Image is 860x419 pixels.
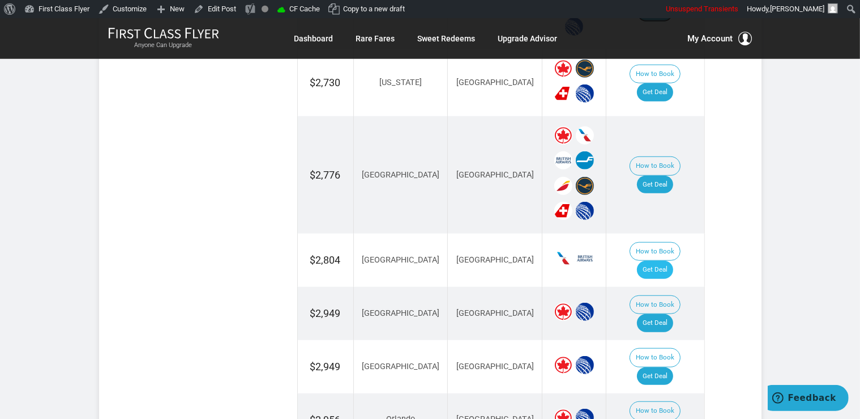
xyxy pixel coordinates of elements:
[576,126,594,145] span: American Airlines
[688,32,733,45] span: My Account
[637,83,673,101] a: Get Deal
[554,177,572,195] span: Iberia
[688,32,752,45] button: My Account
[637,367,673,386] a: Get Deal
[576,356,594,374] span: United
[418,28,476,49] a: Sweet Redeems
[554,84,572,103] span: Swiss
[310,254,341,266] span: $2,804
[456,170,534,180] span: [GEOGRAPHIC_DATA]
[637,261,673,279] a: Get Deal
[576,151,594,170] span: Finnair
[554,356,572,374] span: Air Canada
[576,202,594,220] span: United
[630,156,681,176] button: How to Book
[576,60,594,78] span: Lufthansa
[456,308,534,318] span: [GEOGRAPHIC_DATA]
[554,151,572,170] span: British Airways
[108,41,219,49] small: Anyone Can Upgrade
[456,78,534,87] span: [GEOGRAPHIC_DATA]
[637,176,673,194] a: Get Deal
[362,362,439,371] span: [GEOGRAPHIC_DATA]
[630,295,681,315] button: How to Book
[768,385,849,413] iframe: Opens a widget where you can find more information
[554,126,572,145] span: Air Canada
[630,348,681,367] button: How to Book
[310,77,341,88] span: $2,730
[356,28,395,49] a: Rare Fares
[554,303,572,321] span: Air Canada
[362,255,439,265] span: [GEOGRAPHIC_DATA]
[576,303,594,321] span: United
[379,78,422,87] span: [US_STATE]
[362,308,439,318] span: [GEOGRAPHIC_DATA]
[576,84,594,103] span: United
[108,27,219,50] a: First Class FlyerAnyone Can Upgrade
[554,202,572,220] span: Swiss
[310,307,341,319] span: $2,949
[310,169,341,181] span: $2,776
[576,177,594,195] span: Lufthansa
[554,60,572,78] span: Air Canada
[456,362,534,371] span: [GEOGRAPHIC_DATA]
[637,314,673,332] a: Get Deal
[576,249,594,268] span: British Airways
[630,65,681,84] button: How to Book
[630,242,681,261] button: How to Book
[108,27,219,39] img: First Class Flyer
[666,5,738,13] span: Unsuspend Transients
[294,28,333,49] a: Dashboard
[456,255,534,265] span: [GEOGRAPHIC_DATA]
[362,170,439,180] span: [GEOGRAPHIC_DATA]
[498,28,558,49] a: Upgrade Advisor
[770,5,824,13] span: [PERSON_NAME]
[554,249,572,268] span: American Airlines
[310,361,341,373] span: $2,949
